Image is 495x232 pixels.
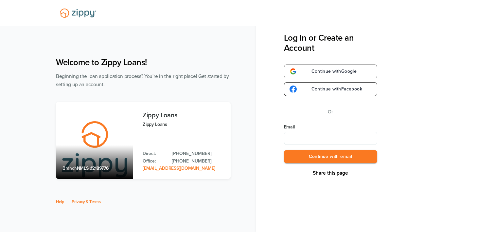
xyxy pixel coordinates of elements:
a: google-logoContinue withGoogle [284,65,377,78]
span: Continue with Facebook [305,87,362,91]
a: Office Phone: 512-975-2947 [172,158,224,165]
h3: Zippy Loans [143,112,224,119]
label: Email [284,124,377,130]
a: Privacy & Terms [72,199,101,204]
input: Email Address [284,132,377,145]
img: Lender Logo [56,6,100,21]
img: google-logo [290,68,297,75]
a: Email Address: zippyguide@zippymh.com [143,165,215,171]
a: Direct Phone: 512-975-2947 [172,150,224,157]
button: Share This Page [311,170,350,176]
span: NMLS #2189776 [77,165,109,171]
h1: Welcome to Zippy Loans! [56,57,231,68]
h3: Log In or Create an Account [284,33,377,53]
p: Zippy Loans [143,121,224,128]
p: Or [328,108,333,116]
span: Beginning the loan application process? You're in the right place! Get started by setting up an a... [56,73,229,87]
img: google-logo [290,86,297,93]
p: Direct: [143,150,165,157]
span: Branch [62,165,77,171]
span: Continue with Google [305,69,357,74]
button: Continue with email [284,150,377,164]
a: Help [56,199,64,204]
p: Office: [143,158,165,165]
a: google-logoContinue withFacebook [284,82,377,96]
